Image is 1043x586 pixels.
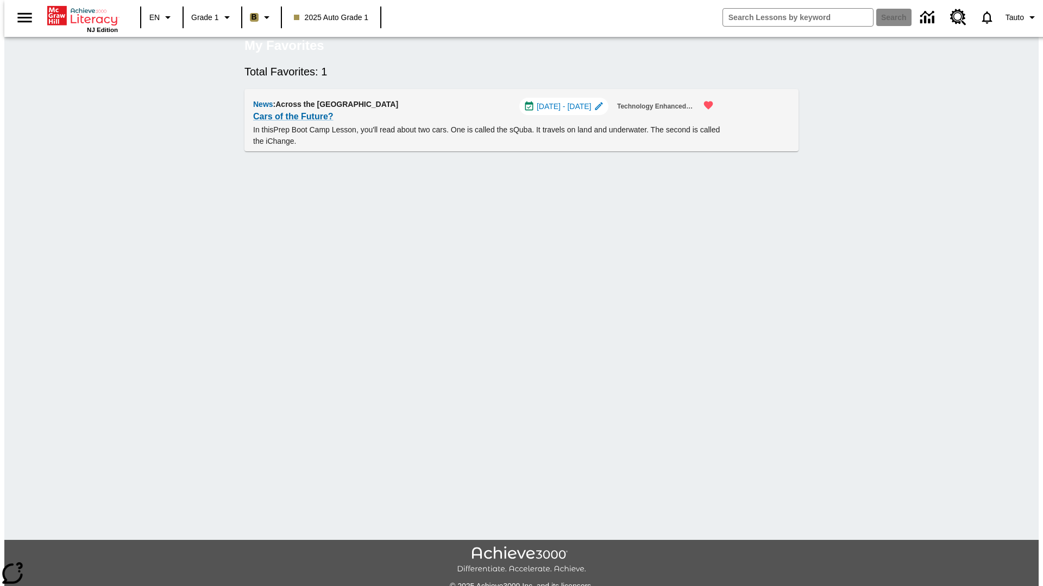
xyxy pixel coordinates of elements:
[47,5,118,27] a: Home
[244,37,324,54] h5: My Favorites
[973,3,1001,31] a: Notifications
[457,546,586,574] img: Achieve3000 Differentiate Accelerate Achieve
[294,12,369,23] span: 2025 Auto Grade 1
[914,3,944,33] a: Data Center
[144,8,179,27] button: Language: EN, Select a language
[252,10,257,24] span: B
[149,12,160,23] span: EN
[944,3,973,32] a: Resource Center, Will open in new tab
[537,101,592,112] span: [DATE] - [DATE]
[253,109,334,124] a: Cars of the Future?
[87,27,118,33] span: NJ Edition
[187,8,238,27] button: Grade: Grade 1, Select a grade
[1006,12,1024,23] span: Tauto
[253,125,720,145] testabrev: Prep Boot Camp Lesson, you'll read about two cars. One is called the sQuba. It travels on land an...
[9,2,41,34] button: Open side menu
[253,124,720,147] p: In this
[253,100,273,109] span: News
[246,8,278,27] button: Boost Class color is light brown. Change class color
[519,98,608,115] div: Jul 01 - Aug 01 Choose Dates
[696,93,720,117] button: Remove from Favorites
[273,100,399,109] span: : Across the [GEOGRAPHIC_DATA]
[244,63,799,80] h6: Total Favorites: 1
[47,4,118,33] div: Home
[613,98,699,116] button: Technology Enhanced Item
[617,101,694,112] span: Technology Enhanced Item
[1001,8,1043,27] button: Profile/Settings
[191,12,219,23] span: Grade 1
[723,9,873,26] input: search field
